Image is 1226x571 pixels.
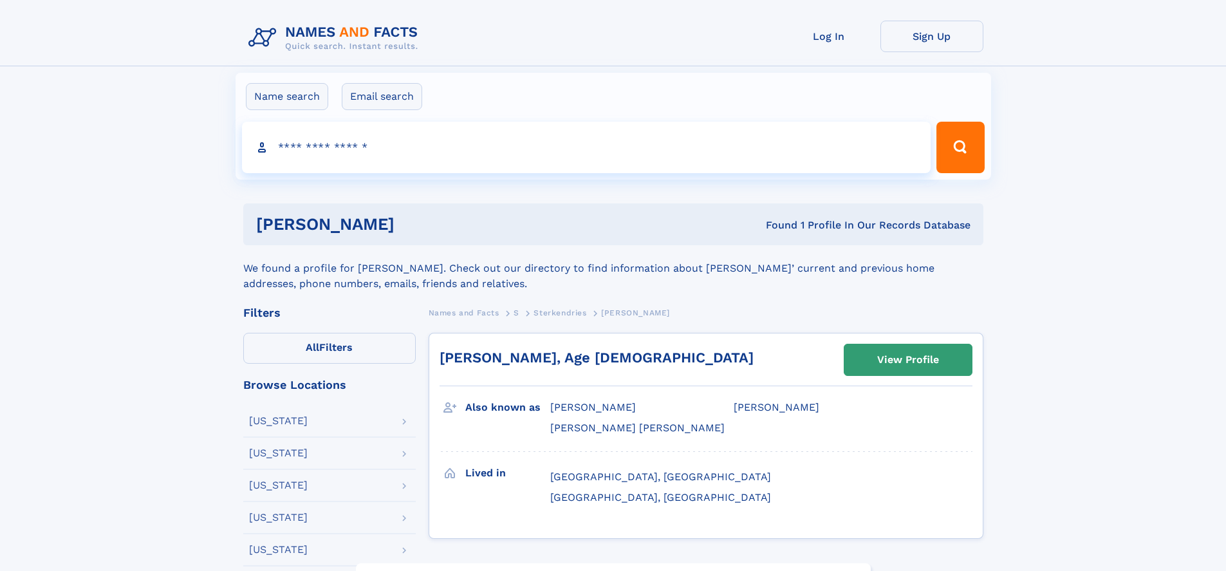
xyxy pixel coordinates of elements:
[877,345,939,375] div: View Profile
[465,397,550,418] h3: Also known as
[465,462,550,484] h3: Lived in
[550,422,725,434] span: [PERSON_NAME] [PERSON_NAME]
[249,416,308,426] div: [US_STATE]
[550,401,636,413] span: [PERSON_NAME]
[601,308,670,317] span: [PERSON_NAME]
[534,304,586,321] a: Sterkendries
[249,545,308,555] div: [US_STATE]
[880,21,983,52] a: Sign Up
[342,83,422,110] label: Email search
[243,307,416,319] div: Filters
[936,122,984,173] button: Search Button
[243,245,983,292] div: We found a profile for [PERSON_NAME]. Check out our directory to find information about [PERSON_N...
[243,379,416,391] div: Browse Locations
[246,83,328,110] label: Name search
[550,471,771,483] span: [GEOGRAPHIC_DATA], [GEOGRAPHIC_DATA]
[580,218,971,232] div: Found 1 Profile In Our Records Database
[734,401,819,413] span: [PERSON_NAME]
[514,308,519,317] span: S
[514,304,519,321] a: S
[550,491,771,503] span: [GEOGRAPHIC_DATA], [GEOGRAPHIC_DATA]
[243,333,416,364] label: Filters
[440,350,754,366] a: [PERSON_NAME], Age [DEMOGRAPHIC_DATA]
[777,21,880,52] a: Log In
[844,344,972,375] a: View Profile
[256,216,580,232] h1: [PERSON_NAME]
[429,304,499,321] a: Names and Facts
[534,308,586,317] span: Sterkendries
[242,122,931,173] input: search input
[249,512,308,523] div: [US_STATE]
[306,341,319,353] span: All
[249,480,308,491] div: [US_STATE]
[243,21,429,55] img: Logo Names and Facts
[249,448,308,458] div: [US_STATE]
